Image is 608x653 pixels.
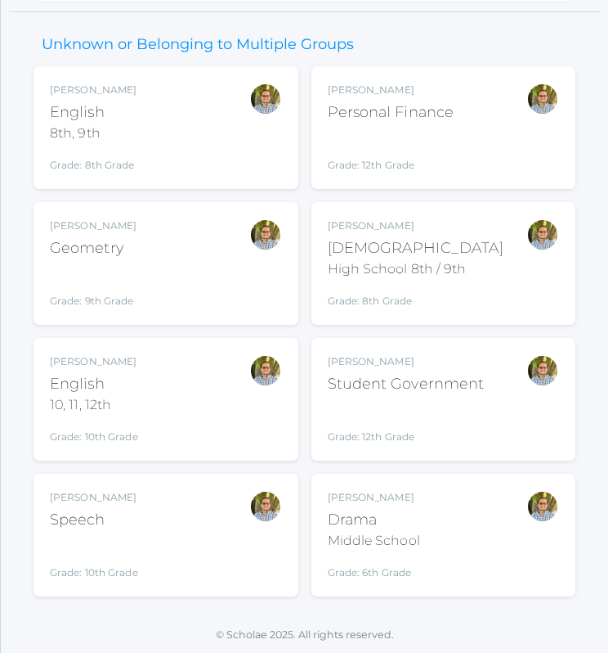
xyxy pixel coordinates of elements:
div: [PERSON_NAME] [50,83,136,97]
div: Kylen Braileanu [526,354,559,387]
div: [PERSON_NAME] [50,490,138,505]
div: Grade: 8th Grade [50,150,136,173]
div: English [50,101,136,124]
div: [PERSON_NAME] [328,218,504,233]
div: 10, 11, 12th [50,395,138,415]
div: English [50,373,138,395]
h3: Unknown or Belonging to Multiple Groups [34,37,362,53]
div: Grade: 9th Grade [50,266,136,308]
div: Kylen Braileanu [526,218,559,251]
div: Kylen Braileanu [249,83,282,115]
div: Grade: 12th Grade [328,130,454,173]
div: Grade: 8th Grade [328,286,504,308]
div: 8th, 9th [50,124,136,143]
p: © Scholae 2025. All rights reserved. [1,628,608,643]
div: Personal Finance [328,101,454,124]
div: Kylen Braileanu [526,490,559,523]
div: Middle School [328,531,420,551]
div: Grade: 10th Grade [50,421,138,444]
div: Grade: 10th Grade [50,538,138,580]
div: [PERSON_NAME] [328,490,420,505]
div: High School 8th / 9th [328,259,504,279]
div: Grade: 12th Grade [328,402,485,444]
div: Kylen Braileanu [249,218,282,251]
div: Geometry [50,237,136,259]
div: [PERSON_NAME] [50,218,136,233]
div: [PERSON_NAME] [328,354,485,369]
div: Kylen Braileanu [249,490,282,523]
div: [PERSON_NAME] [328,83,454,97]
div: [DEMOGRAPHIC_DATA] [328,237,504,259]
div: Drama [328,509,420,531]
div: Speech [50,509,138,531]
div: Grade: 6th Grade [328,557,420,580]
div: Student Government [328,373,485,395]
div: Kylen Braileanu [249,354,282,387]
div: Kylen Braileanu [526,83,559,115]
div: [PERSON_NAME] [50,354,138,369]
